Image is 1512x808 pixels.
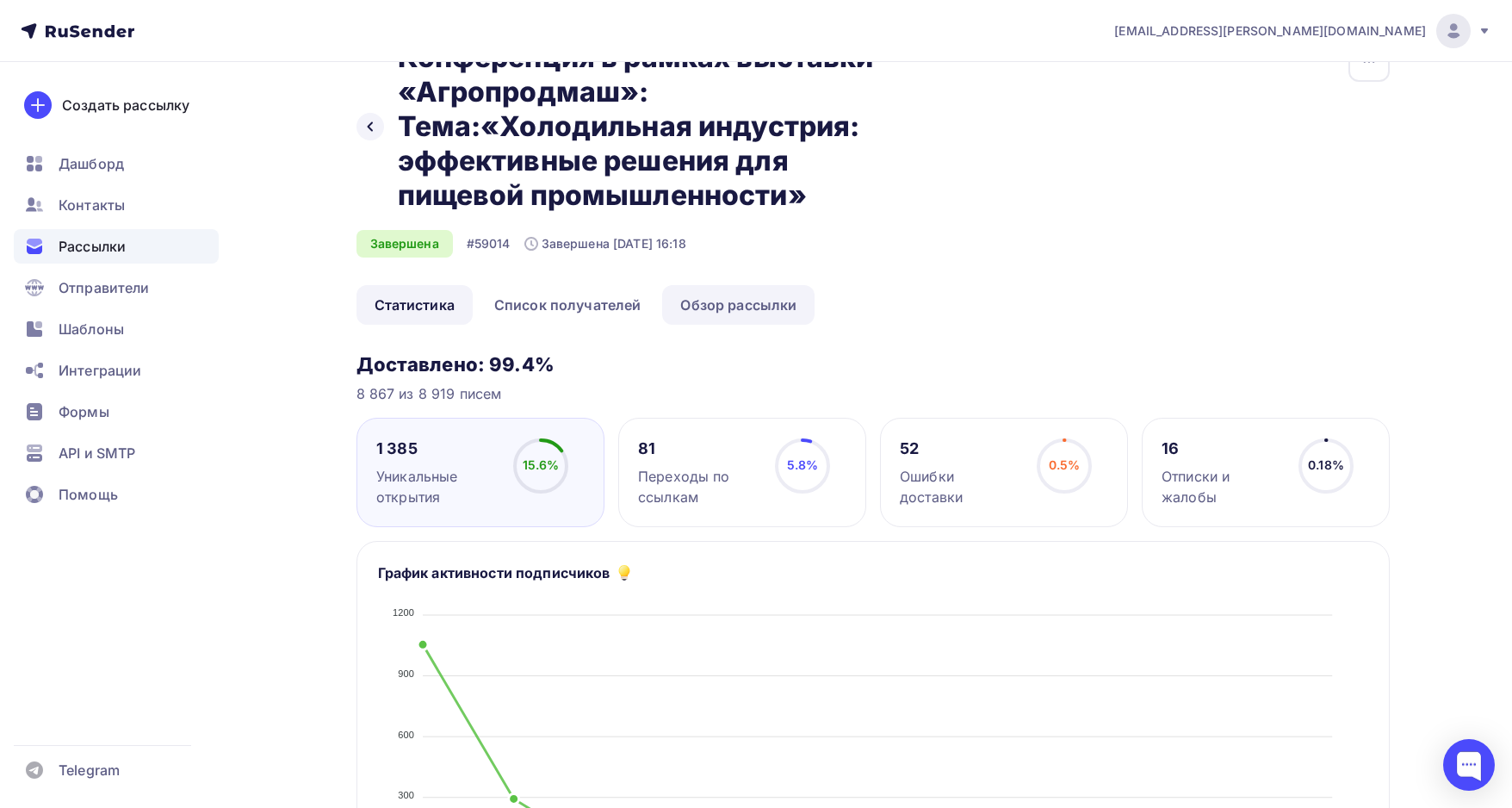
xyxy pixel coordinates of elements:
span: [EMAIL_ADDRESS][PERSON_NAME][DOMAIN_NAME] [1114,22,1426,40]
div: Отписки и жалобы [1162,466,1283,507]
span: 0.5% [1049,457,1081,472]
h2: Конференция в рамках выставки «Агропродмаш»: Тема:«Холодильная индустрия: эффективные решения для... [398,40,918,213]
span: API и SMTP [59,443,135,463]
span: 15.6% [523,457,560,472]
div: Ошибки доставки [900,466,1021,507]
span: Контакты [59,195,125,215]
div: 8 867 из 8 919 писем [356,383,1390,404]
div: Переходы по ссылкам [638,466,759,507]
div: 81 [638,438,759,459]
h3: Доставлено: 99.4% [356,352,1390,376]
span: Помощь [59,484,118,505]
span: 0.18% [1308,457,1344,472]
div: Завершена [356,230,453,258]
h5: График активности подписчиков [378,562,610,583]
span: Telegram [59,760,120,780]
a: Список получателей [476,285,660,325]
div: 16 [1162,438,1283,459]
span: Отправители [59,277,150,298]
tspan: 300 [398,790,414,800]
div: Завершена [DATE] 16:18 [524,235,686,252]
span: Рассылки [59,236,126,257]
a: [EMAIL_ADDRESS][PERSON_NAME][DOMAIN_NAME] [1114,14,1491,48]
div: Создать рассылку [62,95,189,115]
tspan: 600 [398,730,414,740]
tspan: 900 [398,668,414,679]
a: Контакты [14,188,219,222]
a: Рассылки [14,229,219,264]
span: Формы [59,401,109,422]
span: Дашборд [59,153,124,174]
a: Статистика [356,285,473,325]
a: Формы [14,395,219,429]
span: Интеграции [59,360,141,381]
div: 52 [900,438,1021,459]
a: Обзор рассылки [662,285,815,325]
div: 1 385 [376,438,498,459]
span: Шаблоны [59,319,124,339]
a: Отправители [14,270,219,305]
tspan: 1200 [393,607,414,618]
a: Дашборд [14,146,219,181]
div: Уникальные открытия [376,466,498,507]
div: #59014 [467,235,511,252]
a: Шаблоны [14,312,219,346]
span: 5.8% [787,457,819,472]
